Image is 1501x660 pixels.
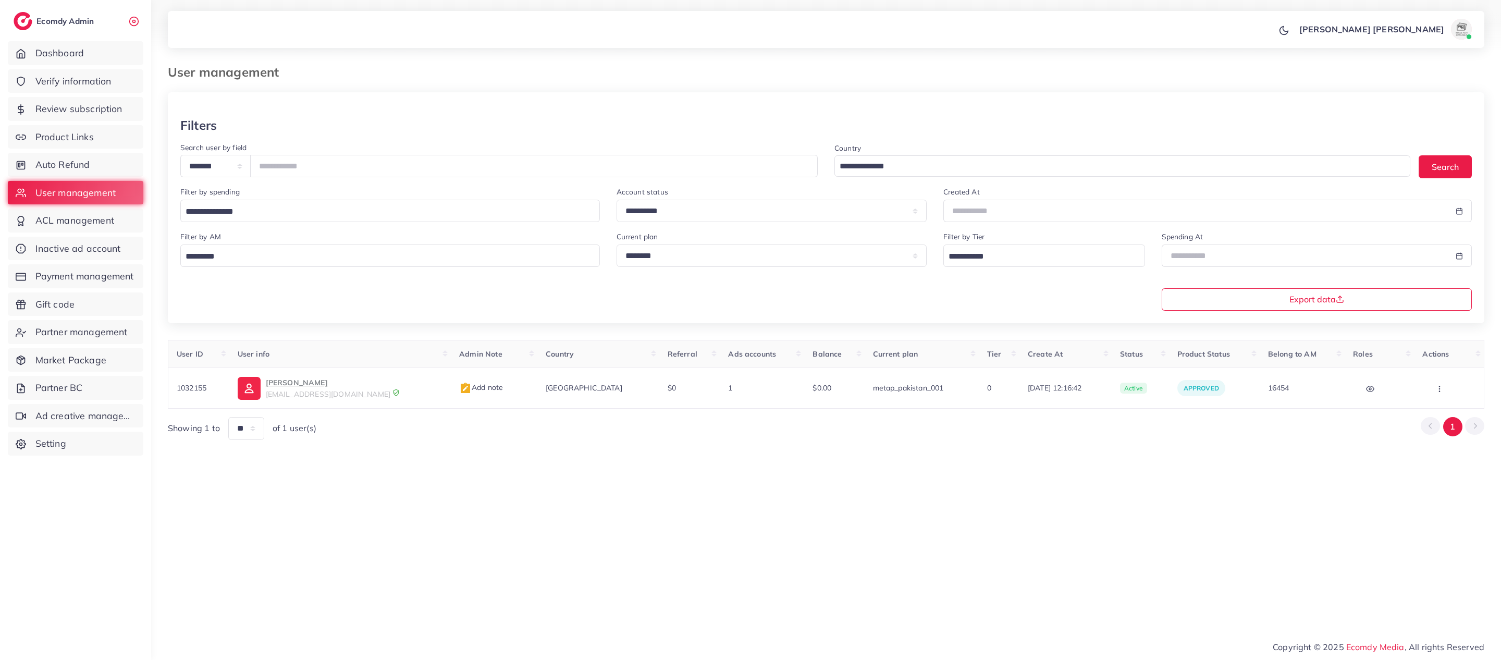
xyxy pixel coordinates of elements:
span: ACL management [35,214,114,227]
span: Partner BC [35,381,83,395]
p: [PERSON_NAME] [PERSON_NAME] [1299,23,1444,35]
img: logo [14,12,32,30]
input: Search for option [182,249,586,265]
input: Search for option [182,204,586,220]
div: Search for option [180,245,600,267]
span: Partner management [35,325,128,339]
span: Gift code [35,298,75,311]
a: Partner BC [8,376,143,400]
input: Search for option [836,158,1397,175]
a: User management [8,181,143,205]
h2: Ecomdy Admin [36,16,96,26]
a: Auto Refund [8,153,143,177]
img: avatar [1451,19,1472,40]
a: Ad creative management [8,404,143,428]
span: Inactive ad account [35,242,121,255]
a: Inactive ad account [8,237,143,261]
a: Setting [8,432,143,456]
div: Search for option [834,155,1410,177]
span: Review subscription [35,102,122,116]
span: Verify information [35,75,112,88]
ul: Pagination [1421,417,1484,436]
a: Payment management [8,264,143,288]
span: User management [35,186,116,200]
span: Product Links [35,130,94,144]
a: Market Package [8,348,143,372]
span: Setting [35,437,66,450]
a: [PERSON_NAME] [PERSON_NAME]avatar [1294,19,1476,40]
a: Partner management [8,320,143,344]
a: Product Links [8,125,143,149]
span: Dashboard [35,46,84,60]
div: Search for option [943,245,1145,267]
input: Search for option [945,249,1131,265]
a: logoEcomdy Admin [14,12,96,30]
span: Auto Refund [35,158,90,172]
a: Review subscription [8,97,143,121]
a: Verify information [8,69,143,93]
span: Ad creative management [35,409,136,423]
a: Dashboard [8,41,143,65]
a: ACL management [8,209,143,233]
span: Market Package [35,353,106,367]
span: Payment management [35,270,134,283]
a: Gift code [8,292,143,316]
div: Search for option [180,200,600,222]
button: Go to page 1 [1443,417,1462,436]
